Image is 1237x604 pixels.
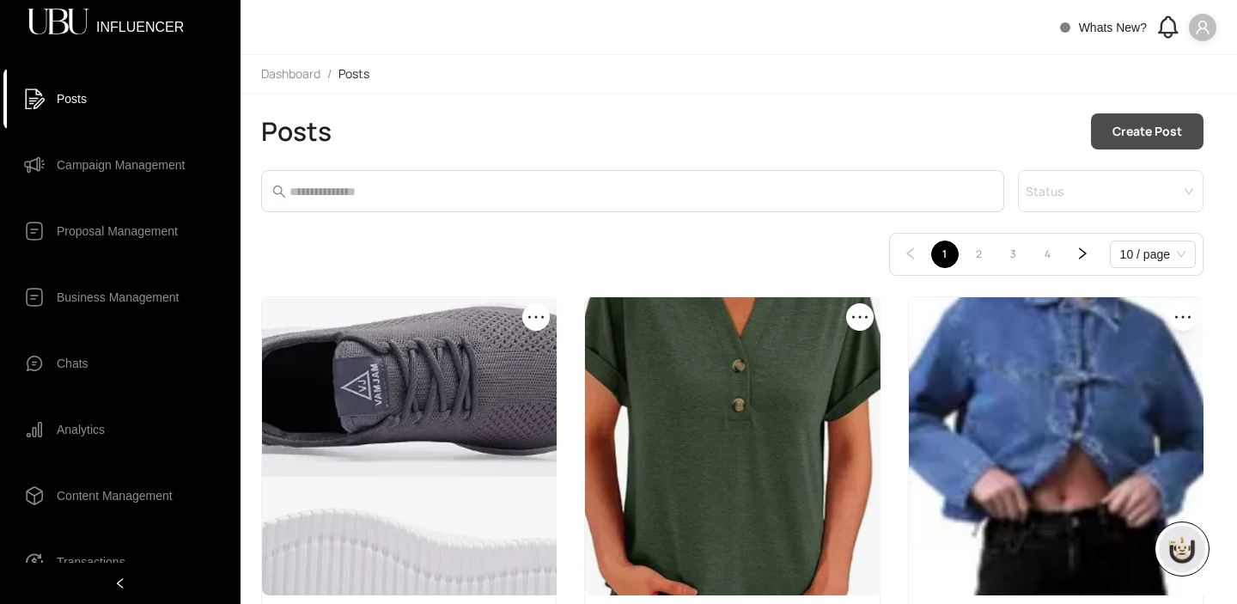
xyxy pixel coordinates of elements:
a: 1 [932,241,958,267]
li: 1 [931,241,959,268]
span: ellipsis [1173,307,1193,327]
img: chatboticon-C4A3G2IU.png [1165,532,1199,566]
span: Transactions [57,545,125,579]
span: 10 / page [1120,241,1185,267]
span: Chats [57,346,88,381]
li: / [327,65,332,82]
li: Next Page [1069,241,1096,268]
button: right [1069,241,1096,268]
span: Posts [57,82,87,116]
li: 2 [966,241,993,268]
span: Campaign Management [57,148,185,182]
span: ellipsis [526,307,546,327]
span: Whats New? [1079,21,1147,34]
div: Page Size [1110,241,1196,268]
a: 2 [966,241,992,267]
li: 3 [1000,241,1027,268]
span: Posts [338,65,369,82]
span: Business Management [57,280,179,314]
button: Create Post [1091,113,1203,149]
h2: Posts [261,116,332,147]
span: Proposal Management [57,214,178,248]
span: Analytics [57,412,105,447]
span: left [114,577,126,589]
span: search [272,185,286,198]
span: right [1076,247,1089,260]
a: 3 [1001,241,1027,267]
span: left [904,247,917,260]
a: 4 [1035,241,1061,267]
span: Dashboard [261,65,320,82]
span: ellipsis [850,307,870,327]
li: Previous Page [897,241,924,268]
button: left [897,241,924,268]
span: Create Post [1112,122,1182,141]
span: INFLUENCER [96,21,184,24]
span: Content Management [57,479,173,513]
li: 4 [1034,241,1062,268]
span: user [1195,20,1210,35]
